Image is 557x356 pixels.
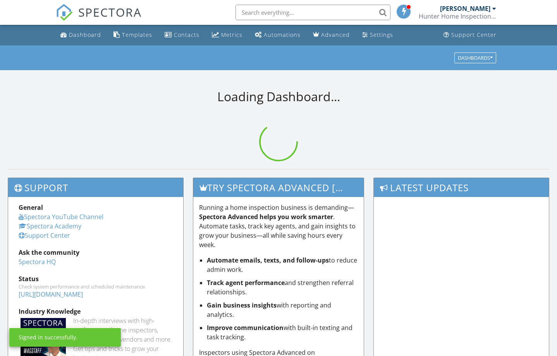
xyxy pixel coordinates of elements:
[370,31,393,38] div: Settings
[207,256,358,274] li: to reduce admin work.
[374,178,549,197] h3: Latest Updates
[207,301,358,319] li: with reporting and analytics.
[321,31,350,38] div: Advanced
[236,5,390,20] input: Search everything...
[19,213,103,221] a: Spectora YouTube Channel
[207,323,358,342] li: with built-in texting and task tracking.
[19,257,56,266] a: Spectora HQ
[209,28,246,42] a: Metrics
[264,31,301,38] div: Automations
[56,4,73,21] img: The Best Home Inspection Software - Spectora
[199,203,358,249] p: Running a home inspection business is demanding— . Automate tasks, track key agents, and gain ins...
[174,31,199,38] div: Contacts
[122,31,152,38] div: Templates
[207,323,284,332] strong: Improve communication
[57,28,104,42] a: Dashboard
[19,203,43,212] strong: General
[440,28,500,42] a: Support Center
[440,5,490,12] div: [PERSON_NAME]
[221,31,242,38] div: Metrics
[19,231,70,240] a: Support Center
[19,274,173,283] div: Status
[454,52,496,63] button: Dashboards
[199,213,333,221] strong: Spectora Advanced helps you work smarter
[19,334,77,341] div: Signed in successfully.
[19,290,83,299] a: [URL][DOMAIN_NAME]
[451,31,497,38] div: Support Center
[207,278,285,287] strong: Track agent performance
[19,248,173,257] div: Ask the community
[110,28,155,42] a: Templates
[207,256,329,264] strong: Automate emails, texts, and follow-ups
[252,28,304,42] a: Automations (Basic)
[78,4,142,20] span: SPECTORA
[310,28,353,42] a: Advanced
[69,31,101,38] div: Dashboard
[56,10,142,27] a: SPECTORA
[207,278,358,297] li: and strengthen referral relationships.
[193,178,364,197] h3: Try spectora advanced [DATE]
[162,28,203,42] a: Contacts
[8,178,183,197] h3: Support
[19,283,173,290] div: Check system performance and scheduled maintenance.
[419,12,496,20] div: Hunter Home Inspections LLC
[359,28,396,42] a: Settings
[19,222,81,230] a: Spectora Academy
[207,301,277,309] strong: Gain business insights
[19,307,173,316] div: Industry Knowledge
[458,55,493,60] div: Dashboards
